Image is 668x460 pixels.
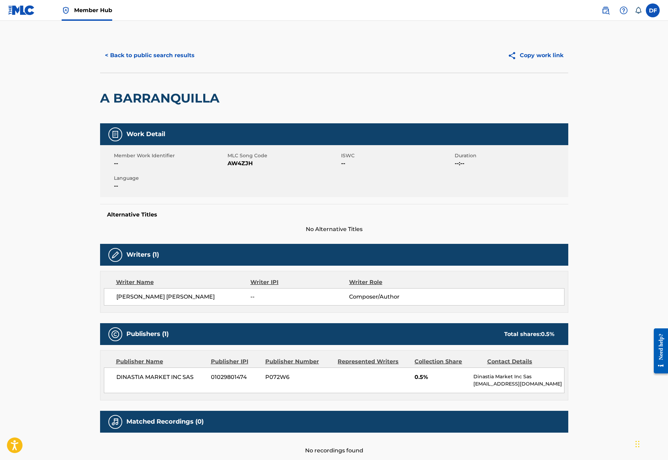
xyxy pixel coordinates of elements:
div: Writer Name [116,278,251,286]
div: User Menu [646,3,660,17]
iframe: Resource Center [649,323,668,379]
div: Notifications [635,7,642,14]
img: Writers [111,251,119,259]
div: Drag [635,434,640,454]
img: Work Detail [111,130,119,139]
button: < Back to public search results [100,47,199,64]
h5: Work Detail [126,130,165,138]
div: Total shares: [504,330,554,338]
img: Matched Recordings [111,418,119,426]
div: Contact Details [487,357,554,366]
span: Language [114,175,226,182]
img: help [620,6,628,15]
span: -- [114,182,226,190]
h5: Alternative Titles [107,211,561,218]
span: -- [250,293,349,301]
p: [EMAIL_ADDRESS][DOMAIN_NAME] [473,380,564,388]
span: P072W6 [265,373,332,381]
div: Publisher IPI [211,357,260,366]
span: MLC Song Code [228,152,339,159]
img: MLC Logo [8,5,35,15]
span: -- [341,159,453,168]
button: Copy work link [503,47,568,64]
img: Copy work link [508,51,520,60]
a: Public Search [599,3,613,17]
h2: A BARRANQUILLA [100,90,223,106]
span: [PERSON_NAME] [PERSON_NAME] [116,293,251,301]
span: 0.5 % [541,331,554,337]
h5: Publishers (1) [126,330,169,338]
div: Publisher Name [116,357,206,366]
span: Member Work Identifier [114,152,226,159]
span: --:-- [455,159,567,168]
span: -- [114,159,226,168]
div: Writer IPI [250,278,349,286]
div: Writer Role [349,278,439,286]
span: Composer/Author [349,293,439,301]
span: 0.5% [415,373,468,381]
h5: Writers (1) [126,251,159,259]
span: DINASTIA MARKET INC SAS [116,373,206,381]
span: 01029801474 [211,373,260,381]
div: Publisher Number [265,357,332,366]
span: AW4ZJH [228,159,339,168]
span: Member Hub [74,6,112,14]
span: No Alternative Titles [100,225,568,233]
span: ISWC [341,152,453,159]
div: Help [617,3,631,17]
div: Collection Share [415,357,482,366]
iframe: Chat Widget [633,427,668,460]
span: Duration [455,152,567,159]
img: Publishers [111,330,119,338]
p: Dinastia Market Inc Sas [473,373,564,380]
div: No recordings found [100,433,568,455]
img: Top Rightsholder [62,6,70,15]
div: Represented Writers [338,357,409,366]
h5: Matched Recordings (0) [126,418,204,426]
img: search [602,6,610,15]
